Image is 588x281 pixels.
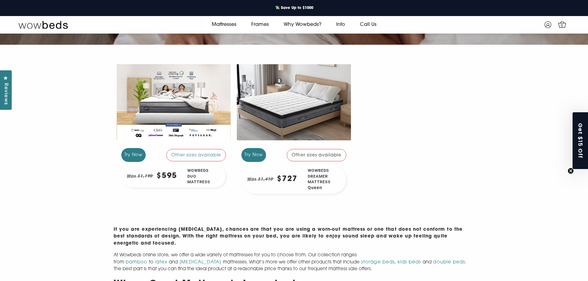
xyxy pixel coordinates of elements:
div: Try Now [241,148,266,162]
a: [MEDICAL_DATA] [179,260,221,265]
a: kids beds [398,260,421,265]
div: Wowbeds Duo Mattress [182,165,226,188]
div: $727 [277,176,298,183]
span: 0 [559,23,565,29]
a: bamboo [126,260,147,265]
span: Get $15 Off [577,123,585,158]
span: Reviews [2,83,10,105]
em: Was $1,190 [127,172,154,180]
a: 💸 Save Up to $1000 [270,4,318,12]
div: Get $15 OffClose teaser [573,112,588,169]
p: At Wowbeds online store, we offer a wide variety of mattresses for you to choose from. Our collec... [114,252,475,273]
a: Frames [244,16,276,33]
a: Info [329,16,352,33]
strong: If you are experiencing [MEDICAL_DATA], chances are that you are using a worn-out mattress or one... [114,227,463,246]
div: Other sizes available [166,149,226,161]
div: Wowbeds Dreamer Mattress [303,165,346,193]
a: Try Now Other sizes available Was $1,410 $727 Wowbeds Dreamer MattressQueen [237,60,351,199]
a: storage beds [361,260,395,265]
a: 0 [557,19,567,30]
div: $595 [156,172,177,180]
div: Other sizes available [287,149,347,161]
a: double beds [433,260,465,265]
em: Was $1,410 [247,176,274,183]
a: Call Us [352,16,384,33]
a: Try Now Other sizes available Was $1,190 $595 Wowbeds Duo Mattress [117,60,231,192]
img: Wow Beds Logo [19,20,68,29]
a: latex [155,260,167,265]
div: Try Now [121,148,146,162]
a: Mattresses [204,16,244,33]
span: Queen [308,185,336,191]
button: Close teaser [568,168,574,174]
a: Why Wowbeds? [276,16,329,33]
